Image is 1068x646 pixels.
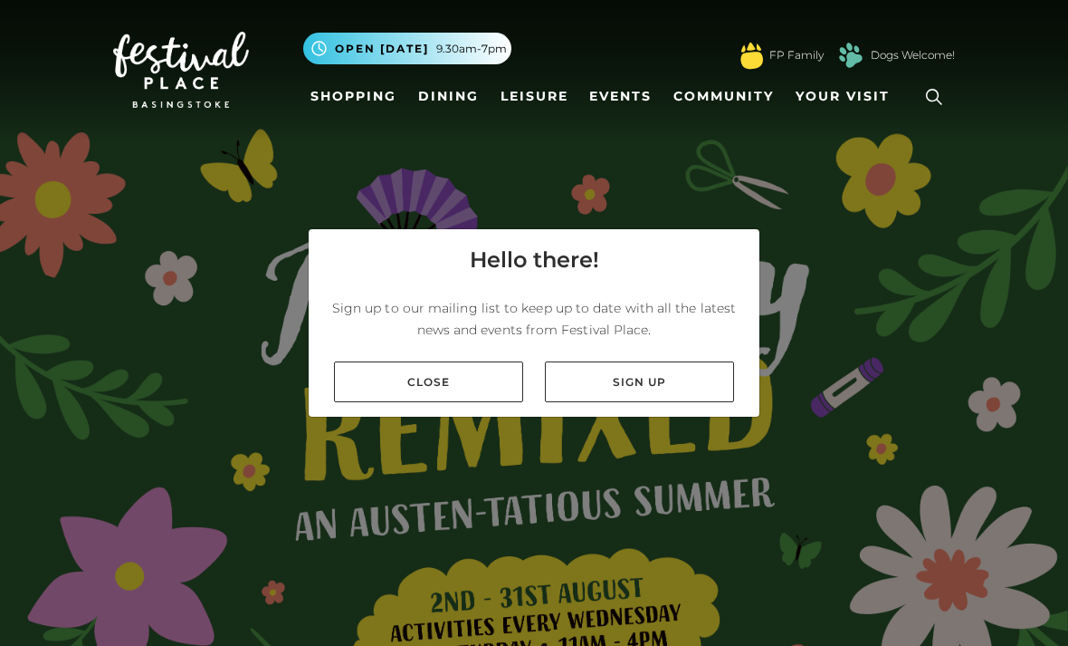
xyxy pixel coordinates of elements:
a: Sign up [545,362,734,402]
span: 9.30am-7pm [436,41,507,57]
button: Open [DATE] 9.30am-7pm [303,33,511,64]
a: Events [582,80,659,113]
a: Dining [411,80,486,113]
a: Dogs Welcome! [871,47,955,63]
a: Shopping [303,80,404,113]
span: Open [DATE] [335,41,429,57]
img: Festival Place Logo [113,32,249,108]
a: Your Visit [788,80,906,113]
a: Close [334,362,523,402]
a: Community [666,80,781,113]
a: Leisure [493,80,576,113]
span: Your Visit [796,87,890,106]
p: Sign up to our mailing list to keep up to date with all the latest news and events from Festival ... [323,297,745,341]
a: FP Family [769,47,824,63]
h4: Hello there! [470,244,599,276]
